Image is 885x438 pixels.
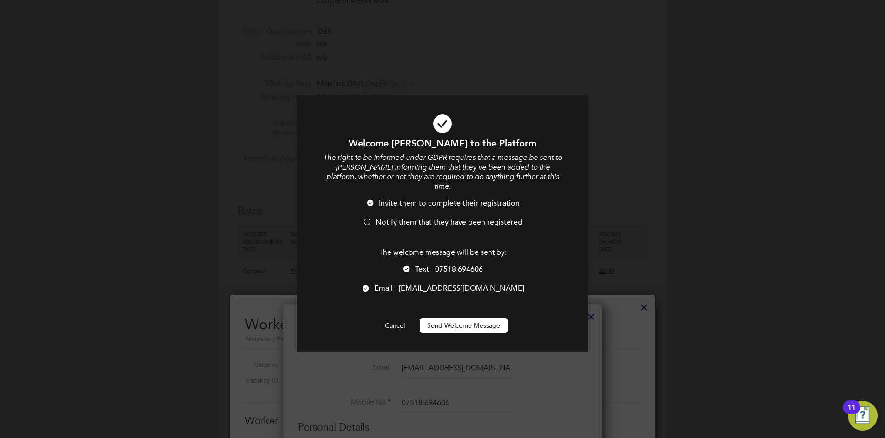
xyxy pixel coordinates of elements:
span: Invite them to complete their registration [379,199,520,208]
button: Send Welcome Message [420,318,508,333]
span: Email - [EMAIL_ADDRESS][DOMAIN_NAME] [374,284,524,293]
button: Open Resource Center, 11 new notifications [848,401,878,431]
button: Cancel [377,318,412,333]
i: The right to be informed under GDPR requires that a message be sent to [PERSON_NAME] informing th... [323,153,562,191]
span: Text - 07518 694606 [415,265,483,274]
h1: Welcome [PERSON_NAME] to the Platform [322,137,563,149]
p: The welcome message will be sent by: [322,248,563,258]
span: Notify them that they have been registered [376,218,522,227]
div: 11 [847,407,856,419]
